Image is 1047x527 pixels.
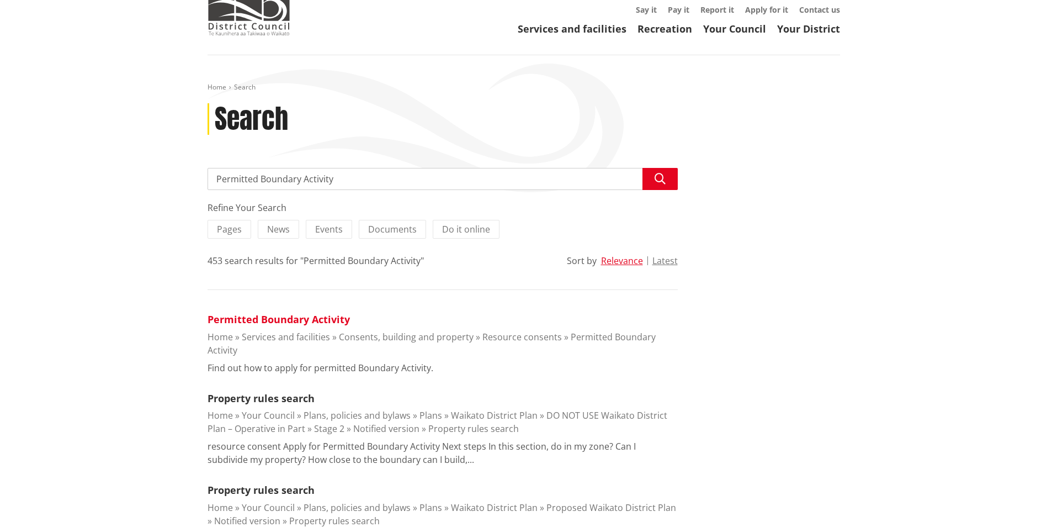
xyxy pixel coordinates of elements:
[242,502,295,514] a: Your Council
[208,409,667,435] a: DO NOT USE Waikato District Plan – Operative in Part
[419,409,442,421] a: Plans
[242,409,295,421] a: Your Council
[208,483,315,497] a: Property rules search
[703,22,766,35] a: Your Council
[208,201,678,214] div: Refine Your Search
[652,256,678,266] button: Latest
[208,440,678,466] p: resource consent Apply for Permitted Boundary Activity Next steps In this section, do in my zone?...
[567,254,597,267] div: Sort by
[208,313,350,326] a: Permitted Boundary Activity
[451,409,538,421] a: Waikato District Plan
[368,223,417,235] span: Documents
[267,223,290,235] span: News
[215,103,288,135] h1: Search
[208,82,226,92] a: Home
[482,331,562,343] a: Resource consents
[339,331,474,343] a: Consents, building and property
[518,22,626,35] a: Services and facilities
[208,361,433,375] p: Find out how to apply for permitted Boundary Activity.
[637,22,692,35] a: Recreation
[315,223,343,235] span: Events
[353,423,419,435] a: Notified version
[419,502,442,514] a: Plans
[242,331,330,343] a: Services and facilities
[208,83,840,92] nav: breadcrumb
[304,409,411,421] a: Plans, policies and bylaws
[601,256,643,266] button: Relevance
[668,4,689,15] a: Pay it
[208,392,315,405] a: Property rules search
[208,168,678,190] input: Search input
[777,22,840,35] a: Your District
[208,502,233,514] a: Home
[217,223,242,235] span: Pages
[208,409,233,421] a: Home
[442,223,490,235] span: Do it online
[208,331,233,343] a: Home
[428,423,519,435] a: Property rules search
[996,481,1036,520] iframe: Messenger Launcher
[700,4,734,15] a: Report it
[636,4,657,15] a: Say it
[314,423,344,435] a: Stage 2
[234,82,256,92] span: Search
[546,502,676,514] a: Proposed Waikato District Plan
[208,331,656,356] a: Permitted Boundary Activity
[304,502,411,514] a: Plans, policies and bylaws
[451,502,538,514] a: Waikato District Plan
[799,4,840,15] a: Contact us
[214,515,280,527] a: Notified version
[745,4,788,15] a: Apply for it
[208,254,424,267] div: 453 search results for "Permitted Boundary Activity"
[289,515,380,527] a: Property rules search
